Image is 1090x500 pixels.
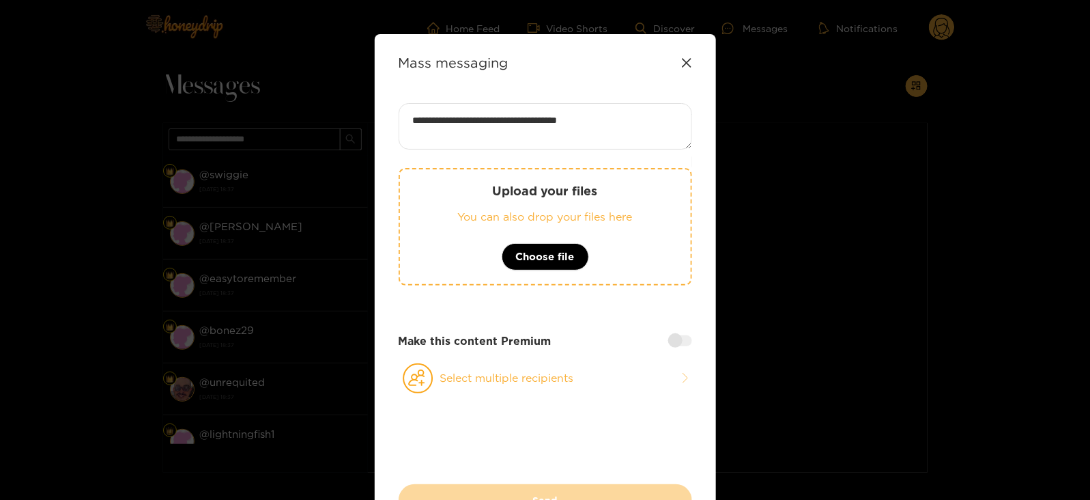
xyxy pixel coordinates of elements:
[399,55,508,70] strong: Mass messaging
[516,249,575,265] span: Choose file
[502,243,589,270] button: Choose file
[399,333,551,349] strong: Make this content Premium
[427,183,663,199] p: Upload your files
[427,209,663,225] p: You can also drop your files here
[399,363,692,394] button: Select multiple recipients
